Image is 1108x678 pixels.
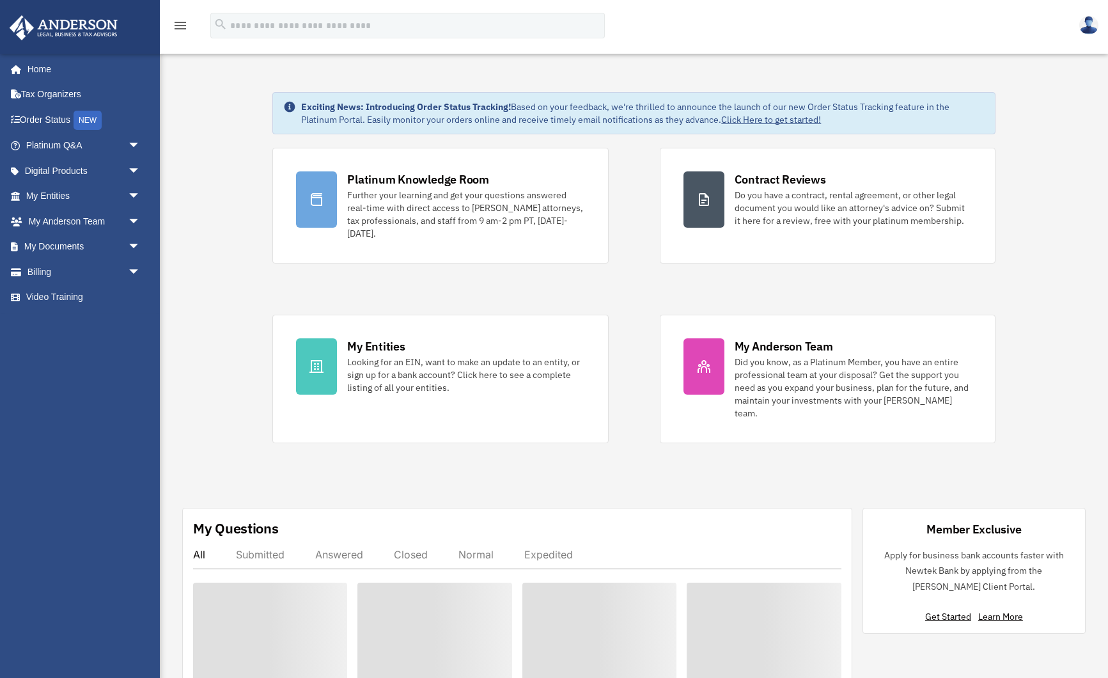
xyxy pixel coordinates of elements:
[236,548,285,561] div: Submitted
[9,184,160,209] a: My Entitiesarrow_drop_down
[347,338,405,354] div: My Entities
[193,548,205,561] div: All
[926,521,1021,537] div: Member Exclusive
[735,189,972,227] div: Do you have a contract, rental agreement, or other legal document you would like an attorney's ad...
[978,611,1023,622] a: Learn More
[315,548,363,561] div: Answered
[735,338,833,354] div: My Anderson Team
[9,259,160,285] a: Billingarrow_drop_down
[1079,16,1098,35] img: User Pic
[9,133,160,159] a: Platinum Q&Aarrow_drop_down
[9,56,153,82] a: Home
[9,209,160,234] a: My Anderson Teamarrow_drop_down
[128,184,153,210] span: arrow_drop_down
[347,189,584,240] div: Further your learning and get your questions answered real-time with direct access to [PERSON_NAM...
[9,107,160,133] a: Order StatusNEW
[214,17,228,31] i: search
[128,158,153,184] span: arrow_drop_down
[173,22,188,33] a: menu
[6,15,121,40] img: Anderson Advisors Platinum Portal
[347,356,584,394] div: Looking for an EIN, want to make an update to an entity, or sign up for a bank account? Click her...
[193,519,279,538] div: My Questions
[735,356,972,420] div: Did you know, as a Platinum Member, you have an entire professional team at your disposal? Get th...
[394,548,428,561] div: Closed
[873,548,1075,595] p: Apply for business bank accounts faster with Newtek Bank by applying from the [PERSON_NAME] Clien...
[9,234,160,260] a: My Documentsarrow_drop_down
[173,18,188,33] i: menu
[301,101,511,113] strong: Exciting News: Introducing Order Status Tracking!
[735,171,826,187] div: Contract Reviews
[301,100,984,126] div: Based on your feedback, we're thrilled to announce the launch of our new Order Status Tracking fe...
[9,158,160,184] a: Digital Productsarrow_drop_down
[9,285,160,310] a: Video Training
[347,171,489,187] div: Platinum Knowledge Room
[9,82,160,107] a: Tax Organizers
[74,111,102,130] div: NEW
[128,259,153,285] span: arrow_drop_down
[660,315,995,443] a: My Anderson Team Did you know, as a Platinum Member, you have an entire professional team at your...
[925,611,976,622] a: Get Started
[128,133,153,159] span: arrow_drop_down
[128,234,153,260] span: arrow_drop_down
[524,548,573,561] div: Expedited
[458,548,494,561] div: Normal
[272,315,608,443] a: My Entities Looking for an EIN, want to make an update to an entity, or sign up for a bank accoun...
[721,114,821,125] a: Click Here to get started!
[128,209,153,235] span: arrow_drop_down
[660,148,995,264] a: Contract Reviews Do you have a contract, rental agreement, or other legal document you would like...
[272,148,608,264] a: Platinum Knowledge Room Further your learning and get your questions answered real-time with dire...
